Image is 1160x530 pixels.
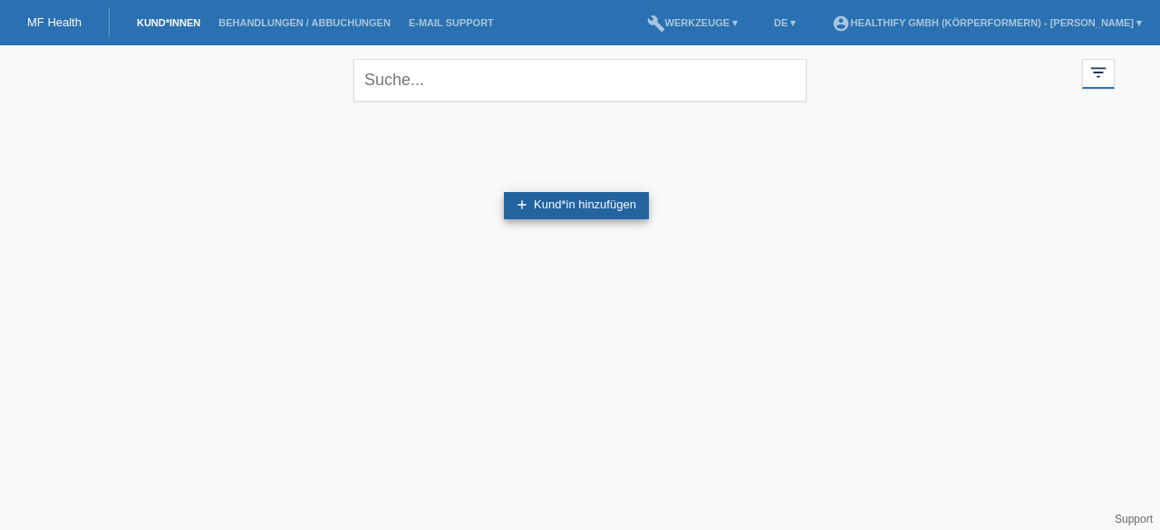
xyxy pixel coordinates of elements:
[638,17,748,28] a: buildWerkzeuge ▾
[400,17,503,28] a: E-Mail Support
[1088,63,1108,82] i: filter_list
[504,192,649,219] a: addKund*in hinzufügen
[353,59,807,101] input: Suche...
[823,17,1151,28] a: account_circleHealthify GmbH (Körperformern) - [PERSON_NAME] ▾
[832,14,850,33] i: account_circle
[128,17,209,28] a: Kund*innen
[647,14,665,33] i: build
[27,15,82,29] a: MF Health
[1115,513,1153,525] a: Support
[209,17,400,28] a: Behandlungen / Abbuchungen
[765,17,805,28] a: DE ▾
[515,198,529,212] i: add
